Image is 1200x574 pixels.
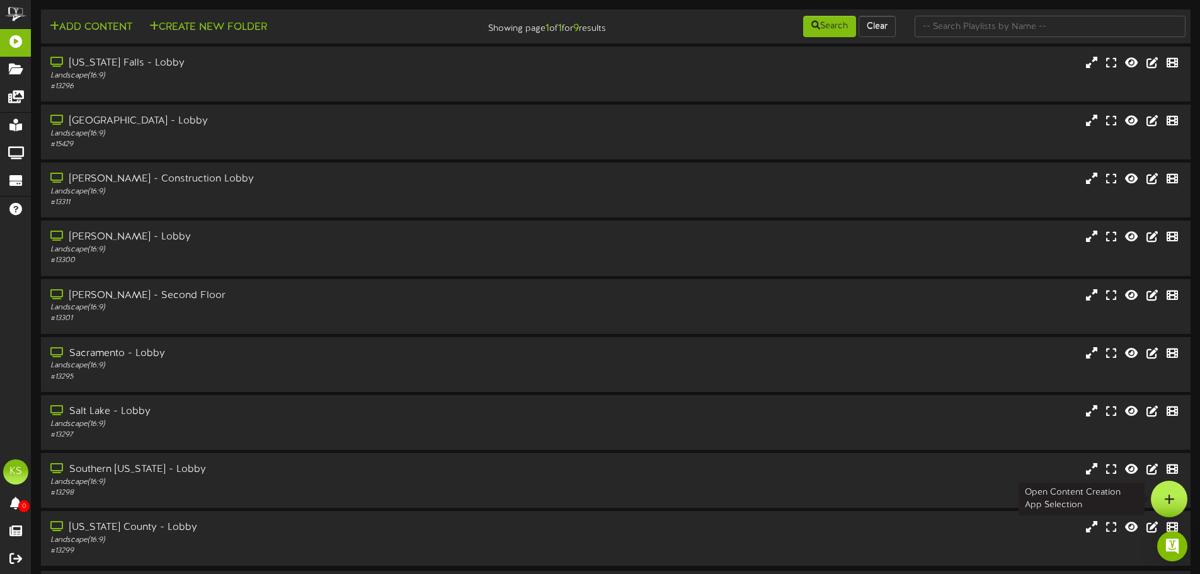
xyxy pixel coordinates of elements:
strong: 1 [546,23,549,34]
div: Landscape ( 16:9 ) [50,477,510,488]
div: Landscape ( 16:9 ) [50,360,510,371]
div: # 13298 [50,488,510,498]
div: Open Intercom Messenger [1157,531,1187,561]
div: # 13296 [50,81,510,92]
div: # 13295 [50,372,510,382]
div: [PERSON_NAME] - Second Floor [50,289,510,303]
div: KS [3,459,28,485]
div: [US_STATE] Falls - Lobby [50,56,510,71]
div: Showing page of for results [423,14,615,36]
input: -- Search Playlists by Name -- [915,16,1186,37]
div: # 13299 [50,546,510,556]
div: # 13300 [50,255,510,266]
div: [GEOGRAPHIC_DATA] - Lobby [50,114,510,129]
div: Landscape ( 16:9 ) [50,419,510,430]
div: [PERSON_NAME] - Lobby [50,230,510,244]
div: [US_STATE] County - Lobby [50,520,510,535]
button: Search [803,16,856,37]
span: 0 [18,500,30,512]
div: # 15429 [50,139,510,150]
div: # 13301 [50,313,510,324]
strong: 1 [558,23,562,34]
strong: 9 [573,23,579,34]
button: Clear [859,16,896,37]
div: Landscape ( 16:9 ) [50,71,510,81]
div: Landscape ( 16:9 ) [50,535,510,546]
button: Create New Folder [146,20,271,35]
div: Landscape ( 16:9 ) [50,302,510,313]
div: Landscape ( 16:9 ) [50,129,510,139]
div: Landscape ( 16:9 ) [50,244,510,255]
div: Sacramento - Lobby [50,347,510,361]
div: Salt Lake - Lobby [50,405,510,419]
button: Add Content [46,20,136,35]
div: # 13311 [50,197,510,208]
div: Southern [US_STATE] - Lobby [50,462,510,477]
div: [PERSON_NAME] - Construction Lobby [50,172,510,187]
div: Landscape ( 16:9 ) [50,187,510,197]
div: # 13297 [50,430,510,440]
